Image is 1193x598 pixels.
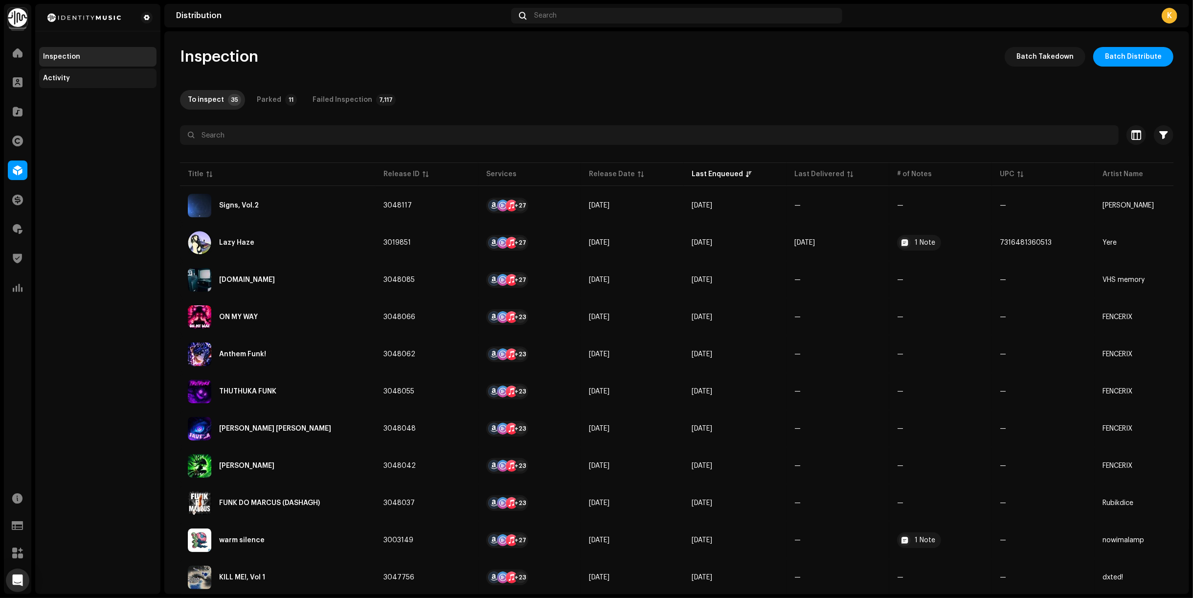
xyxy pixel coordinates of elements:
span: — [1000,500,1006,506]
p-badge: 35 [228,94,241,106]
div: Failed Inspection [313,90,372,110]
div: Inspection [43,53,80,61]
span: — [794,388,801,395]
div: +23 [515,311,526,323]
re-a-table-badge: — [897,425,984,432]
span: 3048042 [383,462,416,469]
span: Oct 9, 2025 [692,276,712,283]
div: VHS memory [1103,276,1145,283]
span: Oct 9, 2025 [692,239,712,246]
span: Oct 9, 2025 [692,351,712,358]
span: Oct 9, 2025 [692,388,712,395]
span: 3048062 [383,351,415,358]
span: Oct 24, 2025 [589,314,609,321]
span: Rubikdice [1103,500,1190,506]
span: Oct 9, 2025 [589,500,609,506]
re-a-table-badge: — [897,202,984,209]
div: Last Delivered [794,169,844,179]
span: Jul 17, 2026 [589,202,609,209]
input: Search [180,125,1119,145]
re-a-table-badge: — [897,500,984,506]
img: fe4dbb3b-5dba-40ec-a946-cce7fe43cc2a [188,194,211,217]
span: 3048117 [383,202,412,209]
div: To inspect [188,90,224,110]
div: 1 Note [915,239,935,246]
div: FENCERIX [1103,462,1132,469]
div: +23 [515,460,526,472]
div: Anthem Funk! [219,351,266,358]
div: Yere [1103,239,1117,246]
span: Oct 8, 2025 [692,574,712,581]
span: VHS memory [1103,276,1190,283]
div: Distribution [176,12,507,20]
div: Lazy Haze [219,239,254,246]
div: Ella Funk [219,462,274,469]
div: FENCERIX [1103,314,1132,321]
span: — [794,276,801,283]
div: +27 [515,237,526,249]
div: KILL ME!, Vol 1 [219,574,265,581]
div: nowimalamp [1103,537,1144,544]
div: Release Date [589,169,635,179]
span: Oct 2, 2025 [794,239,815,246]
span: — [1000,202,1006,209]
div: K [1162,8,1177,23]
img: 3b071a0f-c4a4-4cbd-a777-87c8e9bb4081 [188,231,211,254]
span: Oct 9, 2025 [692,425,712,432]
div: +23 [515,497,526,509]
button: Batch Distribute [1093,47,1173,67]
div: FENCERIX [1103,425,1132,432]
div: Last Enqueued [692,169,743,179]
span: — [1000,462,1006,469]
span: FENCERIX [1103,314,1190,321]
img: 2d8271db-5505-4223-b535-acbbe3973654 [43,12,125,23]
span: Oct 9, 2025 [589,351,609,358]
div: FENCERIX [1103,388,1132,395]
span: 3048048 [383,425,416,432]
span: 3003149 [383,537,413,544]
div: FENCERIX [1103,351,1132,358]
span: FENCERIX [1103,462,1190,469]
div: Signs, Vol.2 [219,202,259,209]
span: — [794,500,801,506]
span: 3048066 [383,314,415,321]
img: b72d7df6-99cd-4fab-957c-1d02f07a94e8 [188,566,211,589]
span: — [794,462,801,469]
span: 3019851 [383,239,411,246]
span: Search [534,12,557,20]
div: dxted! [1103,574,1123,581]
span: 3047756 [383,574,414,581]
img: 18727277-bebf-4522-a1b5-c327bfcd3ebd [188,491,211,515]
div: Activity [43,74,70,82]
div: THUTHUKA FUNK [219,388,276,395]
img: 0f74c21f-6d1c-4dbc-9196-dbddad53419e [8,8,27,27]
span: — [1000,388,1006,395]
span: Oct 9, 2025 [692,314,712,321]
div: Rewind.life [219,276,275,283]
div: +23 [515,386,526,397]
re-a-table-badge: — [897,351,984,358]
div: Release ID [383,169,420,179]
re-m-nav-item: Inspection [39,47,157,67]
span: — [794,202,801,209]
img: a1b259e4-4dce-4703-97df-7ff56f41d82b [188,343,211,366]
div: 1 Note [915,537,935,544]
div: FUNK DO MARCUS (DASHAGH) [219,500,320,506]
div: Rubikdice [1103,500,1133,506]
span: Oct 9, 2025 [692,500,712,506]
span: — [1000,425,1006,432]
span: Oct 9, 2025 [589,276,609,283]
span: — [794,351,801,358]
img: a1ac9437-aa32-42b9-bd45-c729d2b6f146 [188,305,211,329]
div: +23 [515,423,526,435]
span: Andrea Accorsi [1103,202,1190,209]
span: Inspection [180,47,258,67]
div: FAVELA FUNK [219,425,331,432]
p-badge: 11 [285,94,297,106]
div: ON MY WAY [219,314,258,321]
span: FENCERIX [1103,425,1190,432]
div: UPC [1000,169,1014,179]
div: Open Intercom Messenger [6,569,29,592]
span: Oct 17, 2025 [589,425,609,432]
re-a-table-badge: — [897,314,984,321]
